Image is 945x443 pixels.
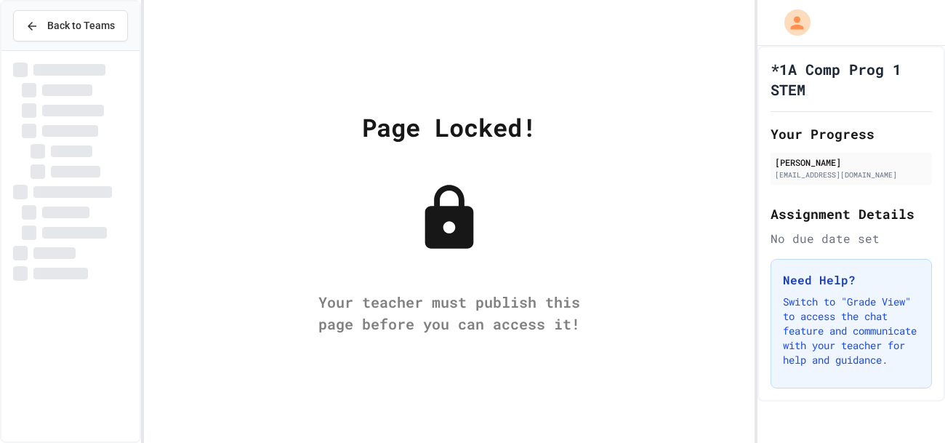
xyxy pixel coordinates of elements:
[771,59,932,100] h1: *1A Comp Prog 1 STEM
[304,291,595,335] div: Your teacher must publish this page before you can access it!
[769,6,814,39] div: My Account
[775,156,928,169] div: [PERSON_NAME]
[783,295,920,367] p: Switch to "Grade View" to access the chat feature and communicate with your teacher for help and ...
[771,124,932,144] h2: Your Progress
[783,271,920,289] h3: Need Help?
[771,204,932,224] h2: Assignment Details
[13,10,128,41] button: Back to Teams
[362,108,536,145] div: Page Locked!
[47,18,115,33] span: Back to Teams
[771,230,932,247] div: No due date set
[775,169,928,180] div: [EMAIL_ADDRESS][DOMAIN_NAME]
